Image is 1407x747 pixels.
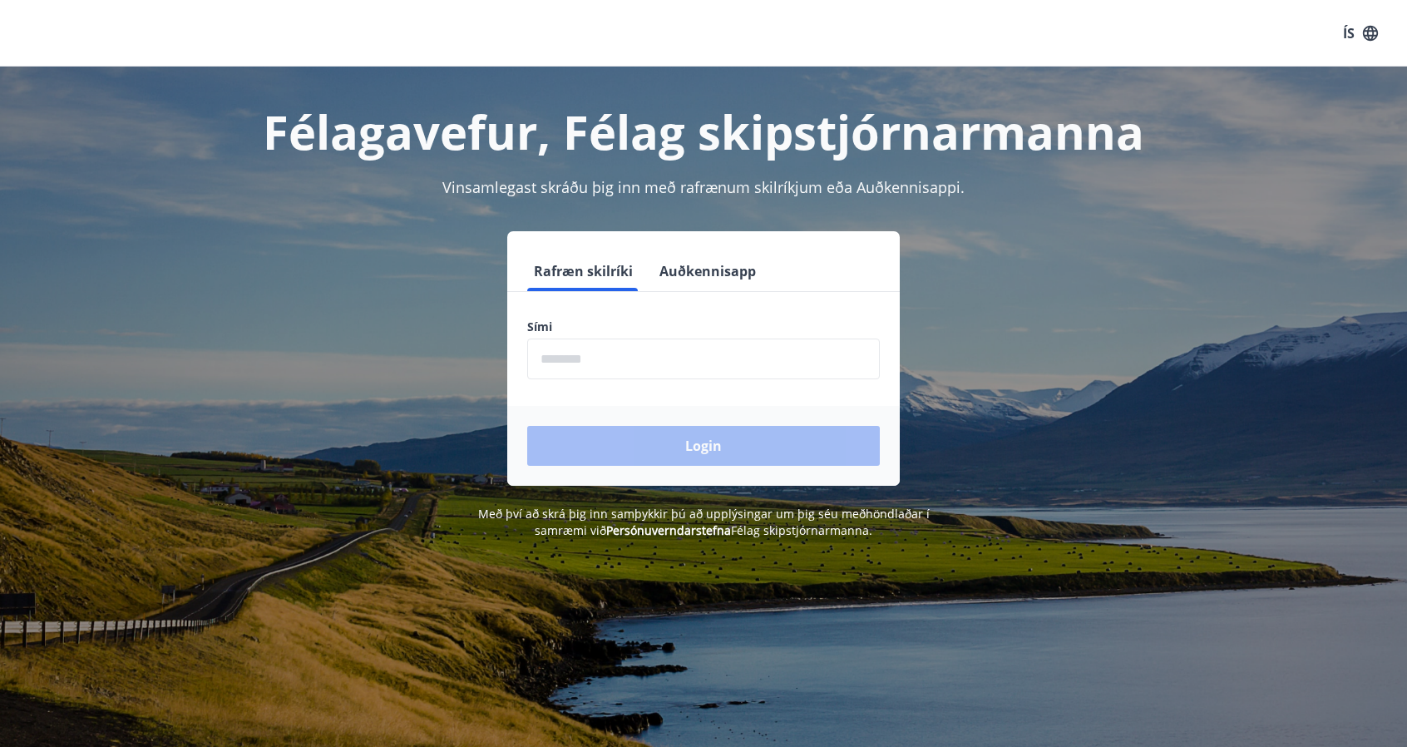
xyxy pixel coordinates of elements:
button: ÍS [1334,18,1387,48]
button: Auðkennisapp [653,251,763,291]
label: Sími [527,319,880,335]
a: Persónuverndarstefna [606,522,731,538]
span: Með því að skrá þig inn samþykkir þú að upplýsingar um þig séu meðhöndlaðar í samræmi við Félag s... [478,506,930,538]
h1: Félagavefur, Félag skipstjórnarmanna [125,100,1282,163]
button: Rafræn skilríki [527,251,639,291]
span: Vinsamlegast skráðu þig inn með rafrænum skilríkjum eða Auðkennisappi. [442,177,965,197]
